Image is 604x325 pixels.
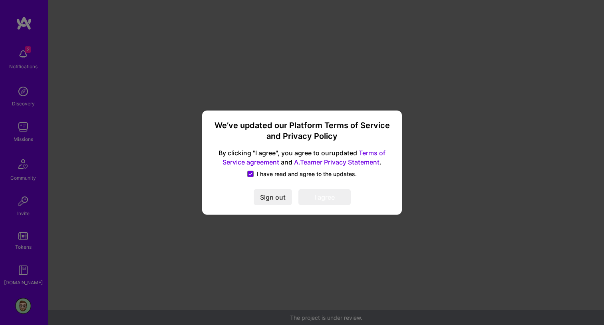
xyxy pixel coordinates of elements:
[212,120,392,142] h3: We’ve updated our Platform Terms of Service and Privacy Policy
[298,189,351,205] button: I agree
[294,158,379,166] a: A.Teamer Privacy Statement
[254,189,292,205] button: Sign out
[223,149,385,166] a: Terms of Service agreement
[212,149,392,167] span: By clicking "I agree", you agree to our updated and .
[257,170,357,178] span: I have read and agree to the updates.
